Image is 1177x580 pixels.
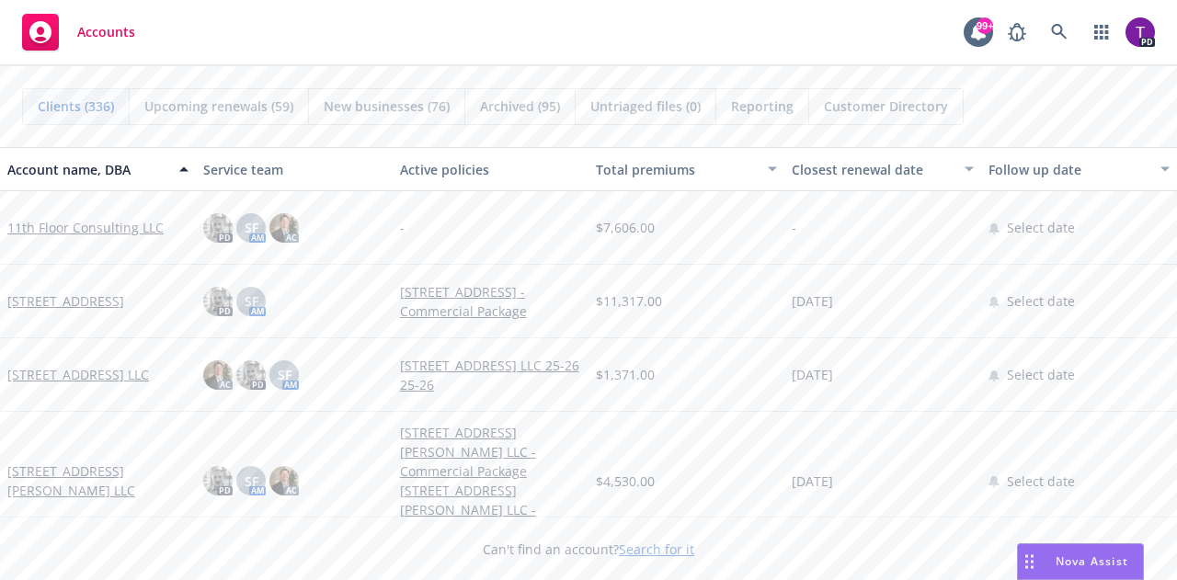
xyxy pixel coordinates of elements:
a: Report a Bug [999,14,1035,51]
a: [STREET_ADDRESS][PERSON_NAME] LLC - Commercial Umbrella [400,481,581,539]
span: - [400,218,405,237]
span: $7,606.00 [596,218,655,237]
a: [STREET_ADDRESS][PERSON_NAME] LLC - Commercial Package [400,423,581,481]
span: Upcoming renewals (59) [144,97,293,116]
span: Customer Directory [824,97,948,116]
a: [STREET_ADDRESS] [7,291,124,311]
a: Search [1041,14,1078,51]
span: SF [278,365,291,384]
div: Drag to move [1018,544,1041,579]
span: [DATE] [792,291,833,311]
span: Nova Assist [1056,553,1128,569]
a: 11th Floor Consulting LLC [7,218,164,237]
button: Service team [196,147,392,191]
div: Closest renewal date [792,160,953,179]
button: Closest renewal date [784,147,980,191]
img: photo [269,213,299,243]
span: SF [245,291,258,311]
span: [DATE] [792,472,833,491]
a: [STREET_ADDRESS] LLC [7,365,149,384]
button: Active policies [393,147,588,191]
a: [STREET_ADDRESS][PERSON_NAME] LLC [7,461,189,500]
span: Select date [1007,472,1075,491]
span: $11,317.00 [596,291,662,311]
a: Switch app [1083,14,1120,51]
div: Follow up date [988,160,1149,179]
span: [DATE] [792,365,833,384]
a: 25-26 [400,375,581,394]
div: Account name, DBA [7,160,168,179]
span: SF [245,472,258,491]
span: New businesses (76) [324,97,450,116]
a: [STREET_ADDRESS] - Commercial Package [400,282,581,321]
span: Untriaged files (0) [590,97,701,116]
span: Can't find an account? [483,540,694,559]
button: Follow up date [981,147,1177,191]
span: $1,371.00 [596,365,655,384]
img: photo [236,360,266,390]
img: photo [203,466,233,495]
span: Clients (336) [38,97,114,116]
img: photo [203,287,233,316]
button: Nova Assist [1017,543,1144,580]
span: SF [245,218,258,237]
span: - [792,218,796,237]
div: Total premiums [596,160,757,179]
a: Accounts [15,6,143,58]
img: photo [203,213,233,243]
a: [STREET_ADDRESS] LLC 25-26 [400,356,581,375]
span: Select date [1007,365,1075,384]
a: Search for it [619,540,694,558]
img: photo [269,466,299,495]
div: 99+ [977,17,993,34]
span: Archived (95) [480,97,560,116]
span: Accounts [77,25,135,40]
img: photo [203,360,233,390]
span: Reporting [731,97,794,116]
span: Select date [1007,291,1075,311]
span: Select date [1007,218,1075,237]
div: Service team [203,160,384,179]
img: photo [1126,17,1155,47]
span: $4,530.00 [596,472,655,491]
div: Active policies [400,160,581,179]
button: Total premiums [588,147,784,191]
